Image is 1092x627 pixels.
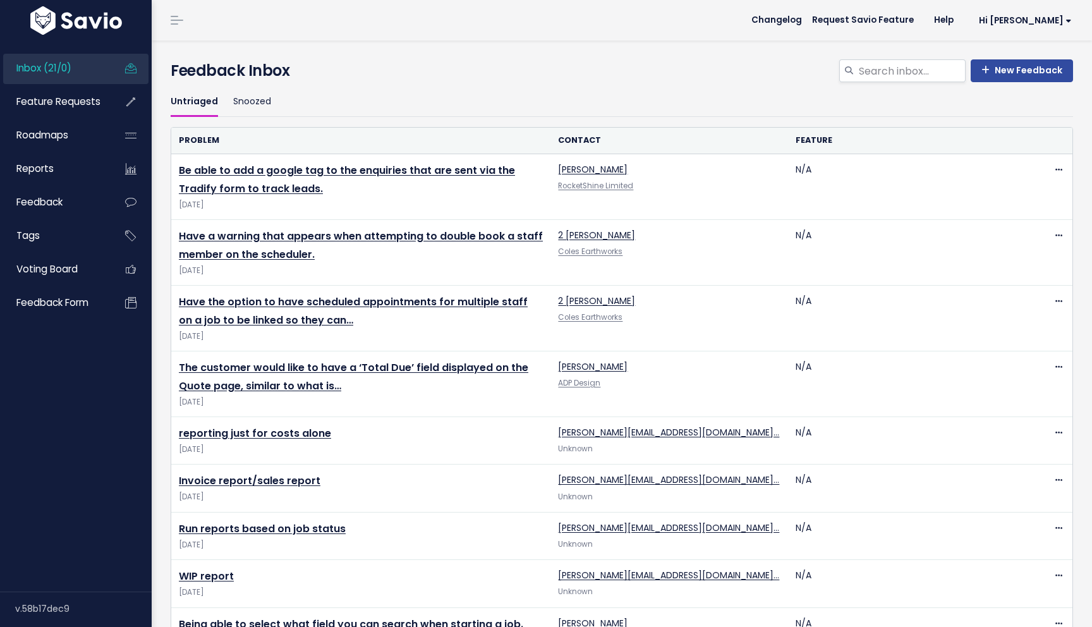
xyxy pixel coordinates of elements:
[858,59,966,82] input: Search inbox...
[179,539,543,552] span: [DATE]
[3,255,105,284] a: Voting Board
[16,195,63,209] span: Feedback
[924,11,964,30] a: Help
[16,95,100,108] span: Feature Requests
[16,262,78,276] span: Voting Board
[16,128,68,142] span: Roadmaps
[558,587,593,597] span: Unknown
[171,59,1073,82] h4: Feedback Inbox
[788,465,1025,512] td: N/A
[179,229,543,262] a: Have a warning that appears when attempting to double book a staff member on the scheduler.
[558,492,593,502] span: Unknown
[802,11,924,30] a: Request Savio Feature
[3,288,105,317] a: Feedback form
[558,312,622,322] a: Coles Earthworks
[179,426,331,441] a: reporting just for costs alone
[788,560,1025,607] td: N/A
[558,247,622,257] a: Coles Earthworks
[558,378,600,388] a: ADP Design
[558,181,633,191] a: RocketShine Limited
[558,229,635,241] a: 2 [PERSON_NAME]
[3,221,105,250] a: Tags
[179,490,543,504] span: [DATE]
[179,163,515,196] a: Be able to add a google tag to the enquiries that are sent via the Tradify form to track leads.
[171,87,1073,117] ul: Filter feature requests
[558,295,635,307] a: 2 [PERSON_NAME]
[15,592,152,625] div: v.58b17dec9
[788,128,1025,154] th: Feature
[16,162,54,175] span: Reports
[979,16,1072,25] span: Hi [PERSON_NAME]
[3,121,105,150] a: Roadmaps
[171,128,550,154] th: Problem
[171,87,218,117] a: Untriaged
[16,229,40,242] span: Tags
[233,87,271,117] a: Snoozed
[179,198,543,212] span: [DATE]
[558,539,593,549] span: Unknown
[558,521,779,534] a: [PERSON_NAME][EMAIL_ADDRESS][DOMAIN_NAME]…
[971,59,1073,82] a: New Feedback
[788,417,1025,465] td: N/A
[558,444,593,454] span: Unknown
[16,61,71,75] span: Inbox (21/0)
[179,473,320,488] a: Invoice report/sales report
[964,11,1082,30] a: Hi [PERSON_NAME]
[179,360,528,393] a: The customer would like to have a ‘Total Due’ field displayed on the Quote page, similar to what is…
[550,128,787,154] th: Contact
[179,586,543,599] span: [DATE]
[558,163,628,176] a: [PERSON_NAME]
[179,295,528,327] a: Have the option to have scheduled appointments for multiple staff on a job to be linked so they can…
[558,473,779,486] a: [PERSON_NAME][EMAIL_ADDRESS][DOMAIN_NAME]…
[179,264,543,277] span: [DATE]
[788,286,1025,351] td: N/A
[179,443,543,456] span: [DATE]
[788,220,1025,286] td: N/A
[788,351,1025,417] td: N/A
[16,296,88,309] span: Feedback form
[788,512,1025,559] td: N/A
[558,569,779,581] a: [PERSON_NAME][EMAIL_ADDRESS][DOMAIN_NAME]…
[179,569,234,583] a: WIP report
[3,87,105,116] a: Feature Requests
[3,154,105,183] a: Reports
[179,396,543,409] span: [DATE]
[3,188,105,217] a: Feedback
[179,330,543,343] span: [DATE]
[27,6,125,35] img: logo-white.9d6f32f41409.svg
[179,521,346,536] a: Run reports based on job status
[751,16,802,25] span: Changelog
[558,426,779,439] a: [PERSON_NAME][EMAIL_ADDRESS][DOMAIN_NAME]…
[558,360,628,373] a: [PERSON_NAME]
[3,54,105,83] a: Inbox (21/0)
[788,154,1025,220] td: N/A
